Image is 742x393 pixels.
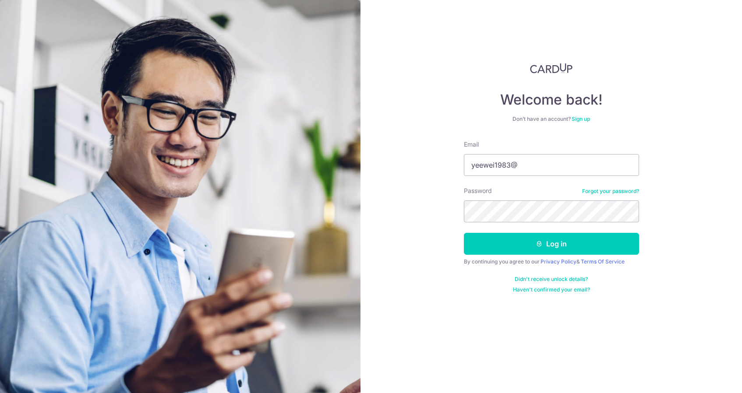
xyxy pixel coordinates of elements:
[515,276,588,283] a: Didn't receive unlock details?
[464,91,639,109] h4: Welcome back!
[464,140,479,149] label: Email
[582,188,639,195] a: Forgot your password?
[464,258,639,265] div: By continuing you agree to our &
[464,116,639,123] div: Don’t have an account?
[541,258,576,265] a: Privacy Policy
[530,63,573,74] img: CardUp Logo
[464,154,639,176] input: Enter your Email
[464,186,492,195] label: Password
[513,286,590,293] a: Haven't confirmed your email?
[572,116,590,122] a: Sign up
[581,258,625,265] a: Terms Of Service
[464,233,639,255] button: Log in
